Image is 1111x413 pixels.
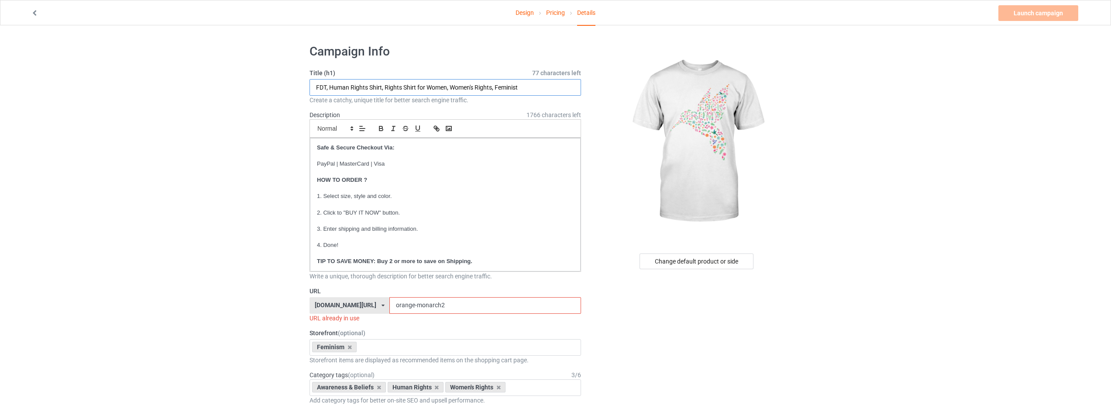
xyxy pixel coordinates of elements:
[310,111,340,118] label: Description
[640,253,753,269] div: Change default product or side
[310,69,581,77] label: Title (h1)
[577,0,595,26] div: Details
[315,302,376,308] div: [DOMAIN_NAME][URL]
[445,382,506,392] div: Women's Rights
[317,241,574,250] p: 4. Done!
[310,44,581,59] h1: Campaign Info
[348,371,375,378] span: (optional)
[532,69,581,77] span: 77 characters left
[571,371,581,379] div: 3 / 6
[388,382,444,392] div: Human Rights
[317,144,395,151] strong: Safe & Secure Checkout Via:
[310,272,581,281] div: Write a unique, thorough description for better search engine traffic.
[317,258,472,264] strong: TIP TO SAVE MONEY: Buy 2 or more to save on Shipping.
[310,371,375,379] label: Category tags
[317,192,574,201] p: 1. Select size, style and color.
[312,382,386,392] div: Awareness & Beliefs
[310,356,581,364] div: Storefront items are displayed as recommended items on the shopping cart page.
[310,96,581,104] div: Create a catchy, unique title for better search engine traffic.
[317,160,574,168] p: PayPal | MasterCard | Visa
[310,287,581,295] label: URL
[338,330,365,337] span: (optional)
[312,342,357,352] div: Feminism
[516,0,534,25] a: Design
[317,209,574,217] p: 2. Click to "BUY IT NOW" button.
[310,396,581,405] div: Add category tags for better on-site SEO and upsell performance.
[546,0,565,25] a: Pricing
[310,329,581,337] label: Storefront
[526,111,581,119] span: 1766 characters left
[317,225,574,233] p: 3. Enter shipping and billing information.
[310,314,581,323] div: URL already in use
[317,177,367,183] strong: HOW TO ORDER ?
